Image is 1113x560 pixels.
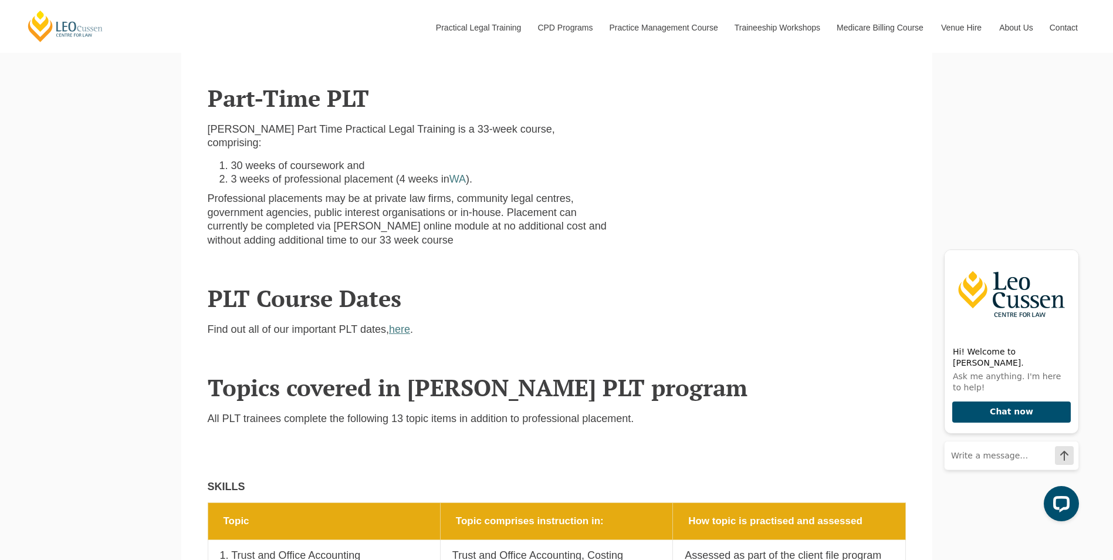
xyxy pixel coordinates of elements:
[208,123,608,150] p: [PERSON_NAME] Part Time Practical Legal Training is a 33-week course, comprising:
[932,2,990,53] a: Venue Hire
[673,502,905,539] th: How topic is practised and assessed
[208,85,906,111] h2: Part-Time PLT
[208,412,906,426] p: All PLT trainees complete the following 13 topic items in addition to professional placement.
[935,238,1084,531] iframe: LiveChat chat widget
[231,159,608,173] li: 30 weeks of coursework and
[601,2,726,53] a: Practice Management Course
[231,173,608,186] li: 3 weeks of professional placement (4 weeks in ).
[208,481,245,492] strong: SKILLS
[427,2,529,53] a: Practical Legal Training
[1041,2,1087,53] a: Contact
[208,375,906,400] h2: Topics covered in [PERSON_NAME] PLT program
[208,192,608,247] p: Professional placements may be at private law firms, community legal centres, government agencies...
[26,9,104,43] a: [PERSON_NAME] Centre for Law
[208,285,906,311] h2: PLT Course Dates
[208,323,906,336] p: Find out all of our important PLT dates, .
[990,2,1041,53] a: About Us
[208,502,440,539] th: Topic
[449,173,466,185] a: WA
[440,502,672,539] th: Topic comprises instruction in:
[529,2,600,53] a: CPD Programs
[389,323,410,335] a: here
[828,2,932,53] a: Medicare Billing Course
[726,2,828,53] a: Traineeship Workshops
